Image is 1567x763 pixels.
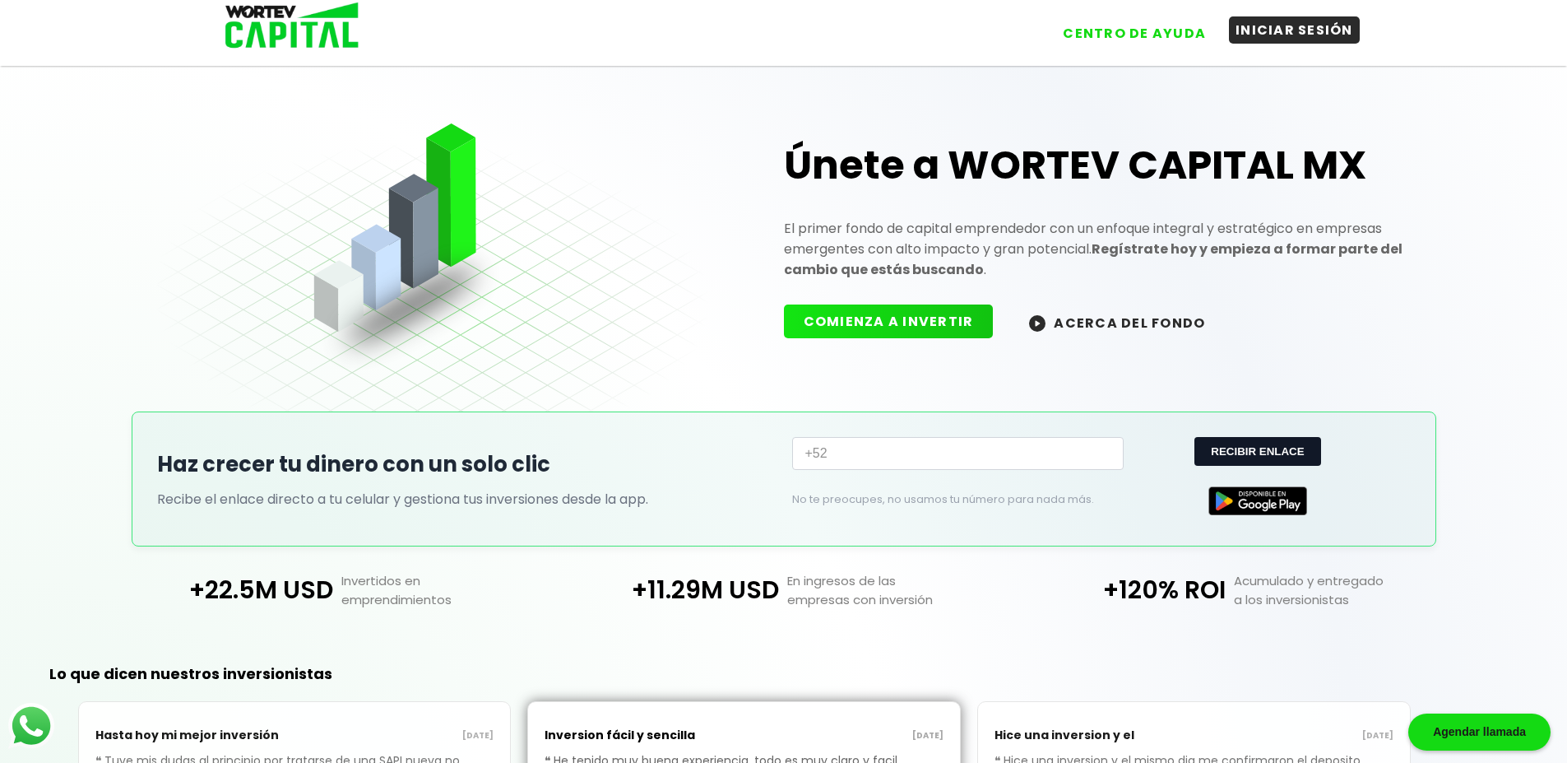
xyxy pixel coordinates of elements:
p: +120% ROI [1007,571,1226,609]
p: En ingresos de las empresas con inversión [779,571,1006,609]
button: ACERCA DEL FONDO [1009,305,1225,340]
p: Acumulado y entregado a los inversionistas [1226,571,1453,609]
a: COMIENZA A INVERTIR [784,312,1010,331]
img: Google Play [1208,486,1307,515]
p: Hice una inversion y el [994,719,1194,752]
img: wortev-capital-acerca-del-fondo [1029,315,1045,332]
p: El primer fondo de capital emprendedor con un enfoque integral y estratégico en empresas emergent... [784,218,1411,280]
a: CENTRO DE AYUDA [1040,7,1212,47]
a: INICIAR SESIÓN [1212,7,1360,47]
p: Inversion fácil y sencilla [545,719,744,752]
div: Agendar llamada [1408,714,1551,751]
p: No te preocupes, no usamos tu número para nada más. [792,492,1097,507]
button: INICIAR SESIÓN [1229,16,1360,44]
p: [DATE] [294,729,494,742]
img: logos_whatsapp-icon.242b2217.svg [8,703,54,749]
p: [DATE] [744,729,943,742]
p: Recibe el enlace directo a tu celular y gestiona tus inversiones desde la app. [157,489,776,509]
p: [DATE] [1194,729,1393,742]
p: +22.5M USD [114,571,332,609]
p: +11.29M USD [560,571,779,609]
h1: Únete a WORTEV CAPITAL MX [784,139,1411,192]
p: Hasta hoy mi mejor inversión [95,719,294,752]
strong: Regístrate hoy y empieza a formar parte del cambio que estás buscando [784,240,1402,279]
p: Invertidos en emprendimientos [333,571,560,609]
button: RECIBIR ENLACE [1194,437,1320,466]
h2: Haz crecer tu dinero con un solo clic [157,449,776,481]
button: CENTRO DE AYUDA [1056,20,1212,47]
button: COMIENZA A INVERTIR [784,305,994,338]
